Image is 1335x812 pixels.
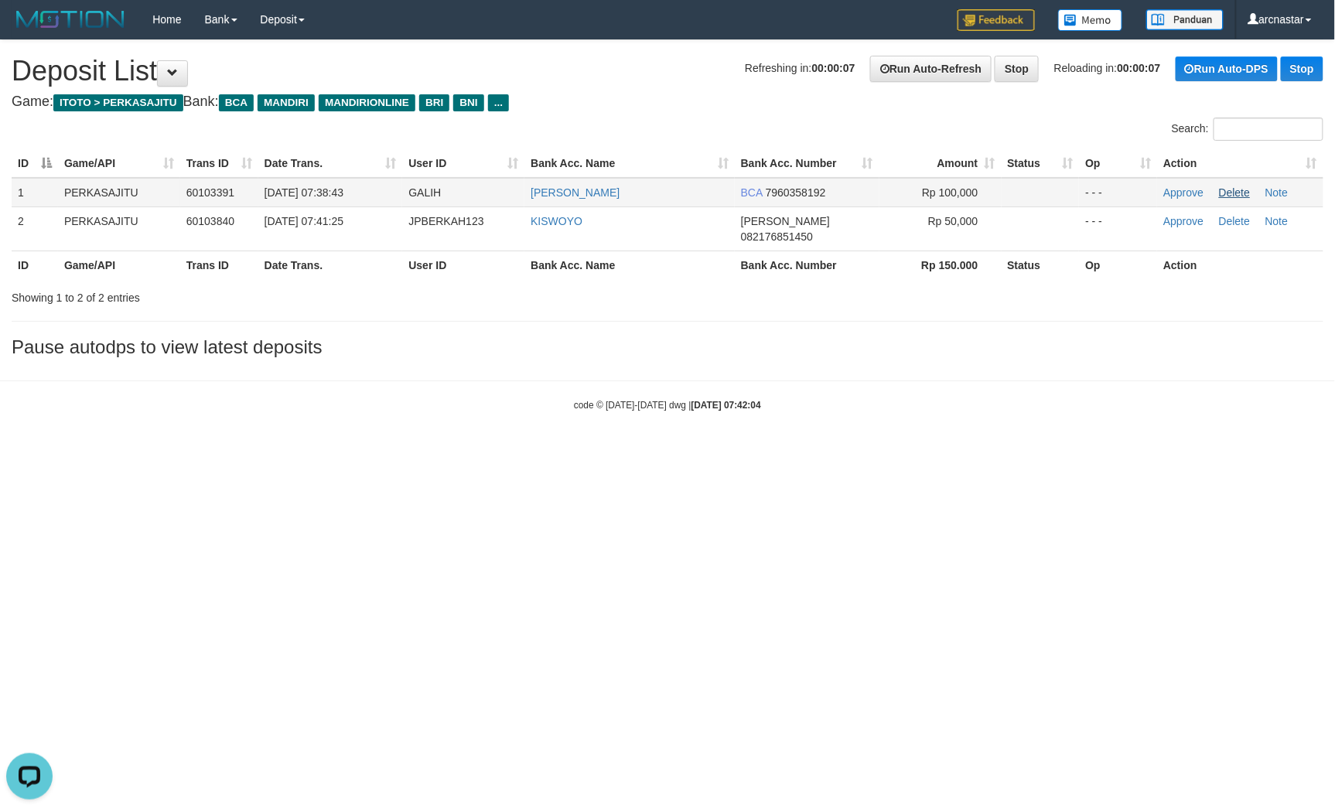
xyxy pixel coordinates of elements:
[1163,186,1204,199] a: Approve
[12,56,1323,87] h1: Deposit List
[12,251,58,279] th: ID
[12,178,58,207] td: 1
[1281,56,1323,81] a: Stop
[1219,215,1250,227] a: Delete
[879,251,1002,279] th: Rp 150.000
[258,149,403,178] th: Date Trans.: activate to sort column ascending
[319,94,415,111] span: MANDIRIONLINE
[741,230,813,243] span: Copy 082176851450 to clipboard
[741,215,830,227] span: [PERSON_NAME]
[1079,206,1157,251] td: - - -
[1157,251,1323,279] th: Action
[186,186,234,199] span: 60103391
[419,94,449,111] span: BRI
[1157,149,1323,178] th: Action: activate to sort column ascending
[180,149,258,178] th: Trans ID: activate to sort column ascending
[812,62,855,74] strong: 00:00:07
[1163,215,1204,227] a: Approve
[531,186,620,199] a: [PERSON_NAME]
[1219,186,1250,199] a: Delete
[531,215,582,227] a: KISWOYO
[12,149,58,178] th: ID: activate to sort column descending
[922,186,978,199] span: Rp 100,000
[879,149,1002,178] th: Amount: activate to sort column ascending
[265,215,343,227] span: [DATE] 07:41:25
[186,215,234,227] span: 60103840
[58,149,180,178] th: Game/API: activate to sort column ascending
[741,186,763,199] span: BCA
[766,186,826,199] span: Copy 7960358192 to clipboard
[870,56,992,82] a: Run Auto-Refresh
[1214,118,1323,141] input: Search:
[265,186,343,199] span: [DATE] 07:38:43
[488,94,509,111] span: ...
[958,9,1035,31] img: Feedback.jpg
[53,94,183,111] span: ITOTO > PERKASAJITU
[219,94,254,111] span: BCA
[408,215,483,227] span: JPBERKAH123
[58,251,180,279] th: Game/API
[735,149,879,178] th: Bank Acc. Number: activate to sort column ascending
[1265,215,1289,227] a: Note
[1079,178,1157,207] td: - - -
[453,94,483,111] span: BNI
[1265,186,1289,199] a: Note
[524,251,735,279] th: Bank Acc. Name
[1054,62,1161,74] span: Reloading in:
[928,215,978,227] span: Rp 50,000
[6,6,53,53] button: Open LiveChat chat widget
[1002,149,1080,178] th: Status: activate to sort column ascending
[1172,118,1323,141] label: Search:
[735,251,879,279] th: Bank Acc. Number
[402,149,524,178] th: User ID: activate to sort column ascending
[1002,251,1080,279] th: Status
[258,94,315,111] span: MANDIRI
[58,206,180,251] td: PERKASAJITU
[1146,9,1224,30] img: panduan.png
[12,206,58,251] td: 2
[12,8,129,31] img: MOTION_logo.png
[995,56,1039,82] a: Stop
[58,178,180,207] td: PERKASAJITU
[574,400,761,411] small: code © [DATE]-[DATE] dwg |
[1079,251,1157,279] th: Op
[1079,149,1157,178] th: Op: activate to sort column ascending
[258,251,403,279] th: Date Trans.
[1118,62,1161,74] strong: 00:00:07
[1176,56,1278,81] a: Run Auto-DPS
[180,251,258,279] th: Trans ID
[12,337,1323,357] h3: Pause autodps to view latest deposits
[12,284,545,305] div: Showing 1 to 2 of 2 entries
[691,400,761,411] strong: [DATE] 07:42:04
[524,149,735,178] th: Bank Acc. Name: activate to sort column ascending
[745,62,855,74] span: Refreshing in:
[408,186,441,199] span: GALIH
[402,251,524,279] th: User ID
[12,94,1323,110] h4: Game: Bank:
[1058,9,1123,31] img: Button%20Memo.svg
